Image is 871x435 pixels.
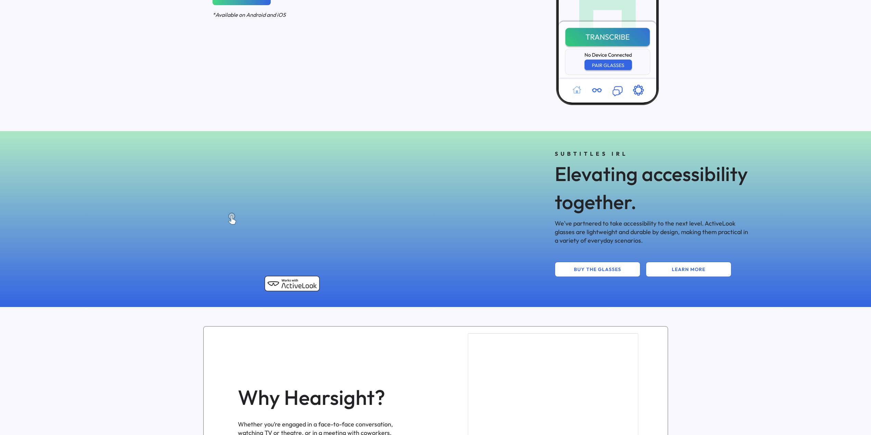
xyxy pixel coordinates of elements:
div: Elevating accessibility together. [555,160,749,215]
button: BUY THE GLASSES [555,262,640,277]
button: LEARN MORE [646,262,731,277]
div: *Available on Android and iOS [213,11,510,18]
img: Works with ActiveLook badge [265,276,320,291]
div: Why Hearsight? [238,383,419,412]
div: SUBTITLES IRL [555,150,749,157]
div: We've partnered to take accessibility to the next level. ActiveLook glasses are lightweight and d... [555,219,749,245]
